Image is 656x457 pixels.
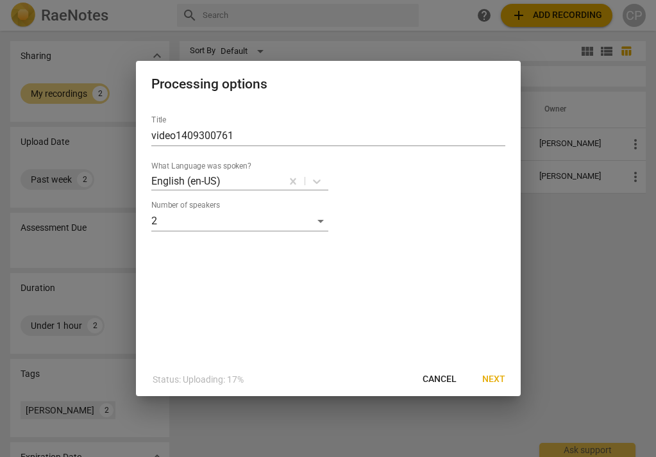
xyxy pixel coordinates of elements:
label: Title [151,116,166,124]
label: Number of speakers [151,201,220,209]
p: Status: Uploading: 17% [153,373,244,386]
h2: Processing options [151,76,505,92]
label: What Language was spoken? [151,162,251,170]
p: English (en-US) [151,174,221,188]
span: Next [482,373,505,386]
div: 2 [151,211,328,231]
span: Cancel [423,373,457,386]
